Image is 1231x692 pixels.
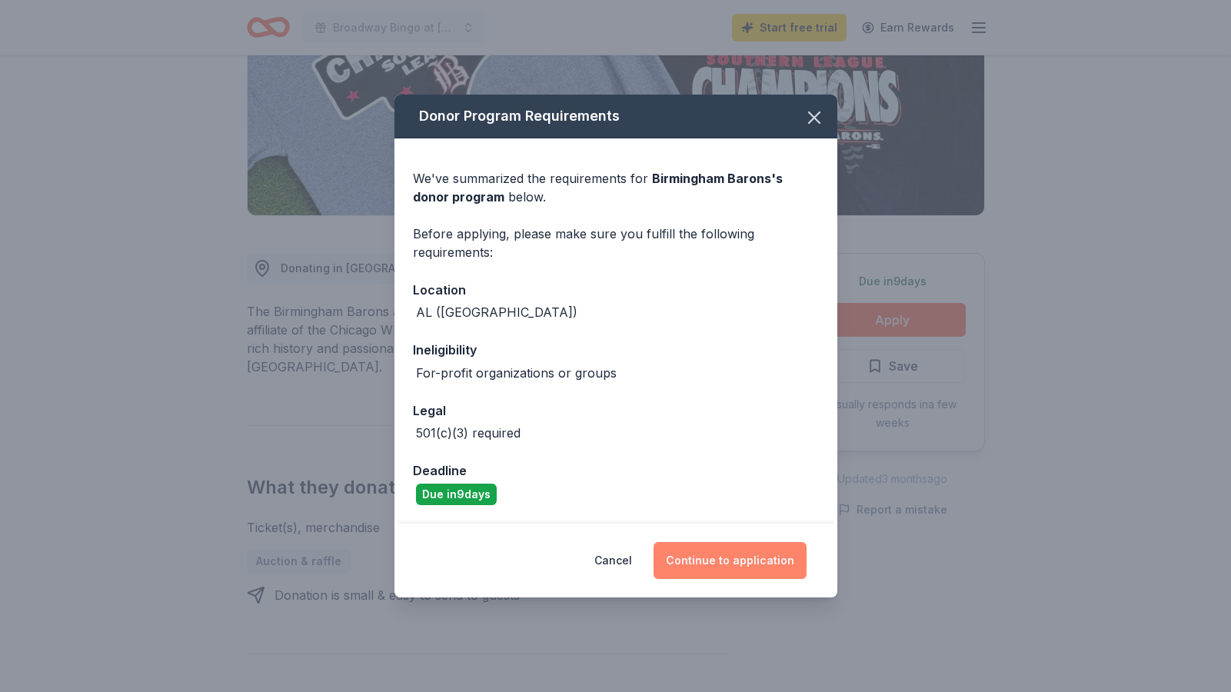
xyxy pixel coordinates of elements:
[654,542,807,579] button: Continue to application
[416,424,521,442] div: 501(c)(3) required
[594,542,632,579] button: Cancel
[413,169,819,206] div: We've summarized the requirements for below.
[394,95,837,138] div: Donor Program Requirements
[416,303,577,321] div: AL ([GEOGRAPHIC_DATA])
[416,364,617,382] div: For-profit organizations or groups
[413,461,819,481] div: Deadline
[413,401,819,421] div: Legal
[416,484,497,505] div: Due in 9 days
[413,340,819,360] div: Ineligibility
[413,225,819,261] div: Before applying, please make sure you fulfill the following requirements:
[413,280,819,300] div: Location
